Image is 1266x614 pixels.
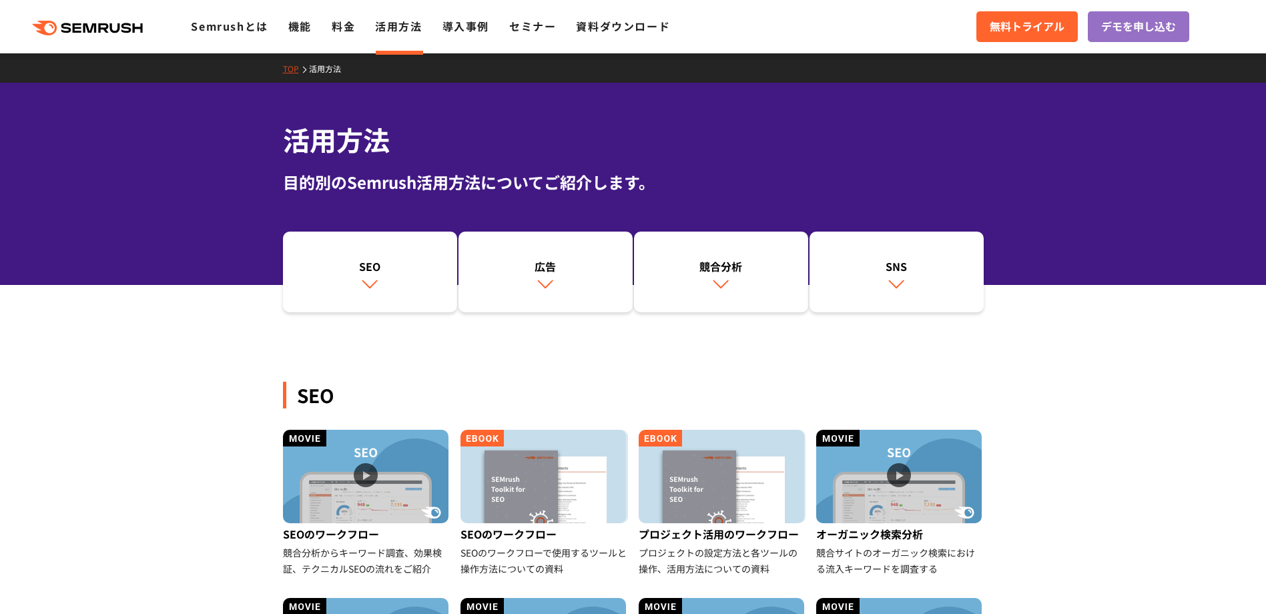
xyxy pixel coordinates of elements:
[283,545,450,577] div: 競合分析からキーワード調査、効果検証、テクニカルSEOの流れをご紹介
[283,232,457,313] a: SEO
[810,232,984,313] a: SNS
[309,63,351,74] a: 活用方法
[290,258,450,274] div: SEO
[191,18,268,34] a: Semrushとは
[634,232,808,313] a: 競合分析
[283,170,984,194] div: 目的別のSemrush活用方法についてご紹介します。
[816,258,977,274] div: SNS
[283,63,309,74] a: TOP
[332,18,355,34] a: 料金
[639,523,806,545] div: プロジェクト活用のワークフロー
[288,18,312,34] a: 機能
[639,545,806,577] div: プロジェクトの設定方法と各ツールの操作、活用方法についての資料
[375,18,422,34] a: 活用方法
[816,430,984,577] a: オーガニック検索分析 競合サイトのオーガニック検索における流入キーワードを調査する
[641,258,802,274] div: 競合分析
[458,232,633,313] a: 広告
[283,120,984,160] h1: 活用方法
[816,545,984,577] div: 競合サイトのオーガニック検索における流入キーワードを調査する
[1101,18,1176,35] span: デモを申し込む
[283,523,450,545] div: SEOのワークフロー
[442,18,489,34] a: 導入事例
[639,430,806,577] a: プロジェクト活用のワークフロー プロジェクトの設定方法と各ツールの操作、活用方法についての資料
[990,18,1064,35] span: 無料トライアル
[576,18,670,34] a: 資料ダウンロード
[283,382,984,408] div: SEO
[816,523,984,545] div: オーガニック検索分析
[460,523,628,545] div: SEOのワークフロー
[460,430,628,577] a: SEOのワークフロー SEOのワークフローで使用するツールと操作方法についての資料
[1088,11,1189,42] a: デモを申し込む
[976,11,1078,42] a: 無料トライアル
[465,258,626,274] div: 広告
[509,18,556,34] a: セミナー
[460,545,628,577] div: SEOのワークフローで使用するツールと操作方法についての資料
[283,430,450,577] a: SEOのワークフロー 競合分析からキーワード調査、効果検証、テクニカルSEOの流れをご紹介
